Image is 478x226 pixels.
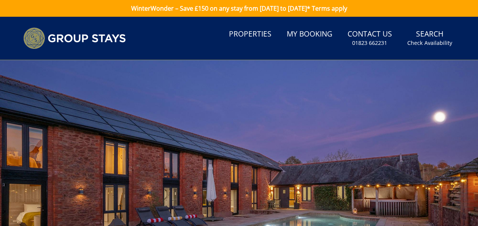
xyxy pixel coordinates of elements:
img: Group Stays [23,27,126,49]
small: 01823 662231 [352,39,387,47]
small: Check Availability [407,39,452,47]
a: Contact Us01823 662231 [345,26,395,51]
a: My Booking [284,26,335,43]
a: Properties [226,26,275,43]
a: SearchCheck Availability [404,26,455,51]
